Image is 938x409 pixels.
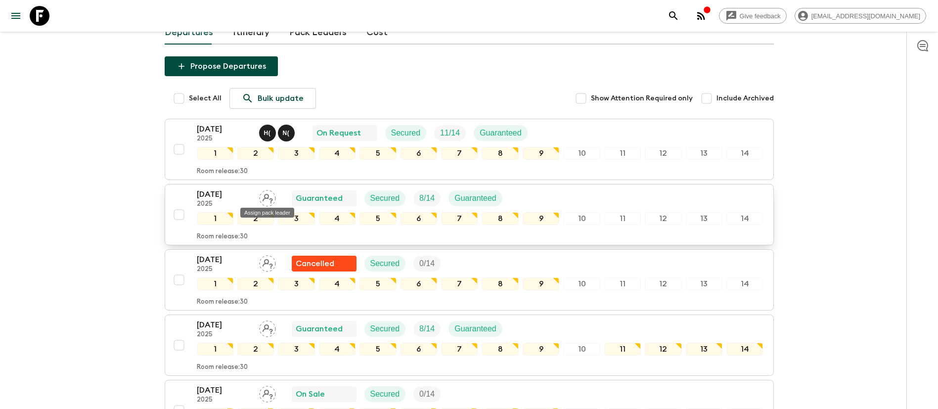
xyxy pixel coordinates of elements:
div: 3 [278,343,314,356]
p: Guaranteed [296,323,343,335]
div: 1 [197,147,233,160]
div: 14 [726,147,763,160]
div: 3 [278,147,314,160]
p: Room release: 30 [197,168,248,176]
div: 4 [319,343,356,356]
div: 5 [359,212,396,225]
p: Guaranteed [296,192,343,204]
p: N ( [283,129,290,137]
p: Secured [391,127,421,139]
div: Trip Fill [413,321,441,337]
div: 1 [197,212,233,225]
div: 7 [441,343,478,356]
div: 7 [441,277,478,290]
a: Give feedback [719,8,787,24]
span: Include Archived [716,93,774,103]
div: 6 [401,277,437,290]
p: Room release: 30 [197,364,248,371]
div: 10 [563,343,600,356]
p: Room release: 30 [197,298,248,306]
div: 9 [523,147,559,160]
div: 4 [319,277,356,290]
button: [DATE]2025Assign pack leaderGuaranteedSecuredTrip FillGuaranteed1234567891011121314Room release:30 [165,315,774,376]
span: Assign pack leader [259,258,276,266]
div: 12 [645,147,681,160]
p: 0 / 14 [419,388,435,400]
div: 10 [563,212,600,225]
div: 10 [563,277,600,290]
p: 2025 [197,331,251,339]
div: 3 [278,277,314,290]
p: Room release: 30 [197,233,248,241]
a: Pack Leaders [289,21,347,45]
button: [DATE]2025Hai (Le Mai) Nhat, Nak (Vong) SararatanakOn RequestSecuredTrip FillGuaranteed1234567891... [165,119,774,180]
p: [DATE] [197,319,251,331]
div: 9 [523,277,559,290]
p: Secured [370,388,400,400]
span: Assign pack leader [259,389,276,397]
div: 11 [604,147,641,160]
span: [EMAIL_ADDRESS][DOMAIN_NAME] [806,12,926,20]
div: 6 [401,212,437,225]
div: 12 [645,277,681,290]
p: 2025 [197,396,251,404]
p: [DATE] [197,188,251,200]
div: Flash Pack cancellation [292,256,357,272]
div: 4 [319,147,356,160]
button: [DATE]2025Assign pack leaderGuaranteedSecuredTrip FillGuaranteed1234567891011121314Room release:30 [165,184,774,245]
div: 4 [319,212,356,225]
div: 14 [726,277,763,290]
div: 11 [604,343,641,356]
div: 13 [686,212,722,225]
div: 14 [726,212,763,225]
span: Assign pack leader [259,193,276,201]
div: Secured [364,190,406,206]
div: 14 [726,343,763,356]
span: Show Attention Required only [591,93,693,103]
div: 9 [523,343,559,356]
button: Propose Departures [165,56,278,76]
span: Assign pack leader [259,323,276,331]
div: 2 [237,277,274,290]
div: 5 [359,277,396,290]
a: Bulk update [229,88,316,109]
span: Select All [189,93,222,103]
div: 12 [645,343,681,356]
p: Cancelled [296,258,334,270]
div: 5 [359,343,396,356]
div: 8 [482,212,518,225]
p: On Request [316,127,361,139]
p: 2025 [197,266,251,273]
div: Trip Fill [413,386,441,402]
div: 11 [604,277,641,290]
p: 11 / 14 [440,127,460,139]
button: search adventures [664,6,683,26]
div: Trip Fill [413,256,441,272]
p: 2025 [197,135,251,143]
div: Secured [385,125,427,141]
div: 8 [482,343,518,356]
div: 8 [482,147,518,160]
div: 7 [441,147,478,160]
div: Secured [364,386,406,402]
p: Guaranteed [454,323,496,335]
div: Trip Fill [413,190,441,206]
div: 9 [523,212,559,225]
p: Guaranteed [454,192,496,204]
p: H ( [264,129,271,137]
div: Trip Fill [434,125,466,141]
a: Departures [165,21,213,45]
p: [DATE] [197,123,251,135]
div: 8 [482,277,518,290]
p: [DATE] [197,384,251,396]
button: [DATE]2025Assign pack leaderFlash Pack cancellationSecuredTrip Fill1234567891011121314Room releas... [165,249,774,311]
div: 11 [604,212,641,225]
button: H(N( [259,125,297,141]
p: Secured [370,192,400,204]
p: 8 / 14 [419,192,435,204]
div: 13 [686,277,722,290]
p: Bulk update [258,92,304,104]
div: 3 [278,212,314,225]
div: 13 [686,343,722,356]
div: 2 [237,212,274,225]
